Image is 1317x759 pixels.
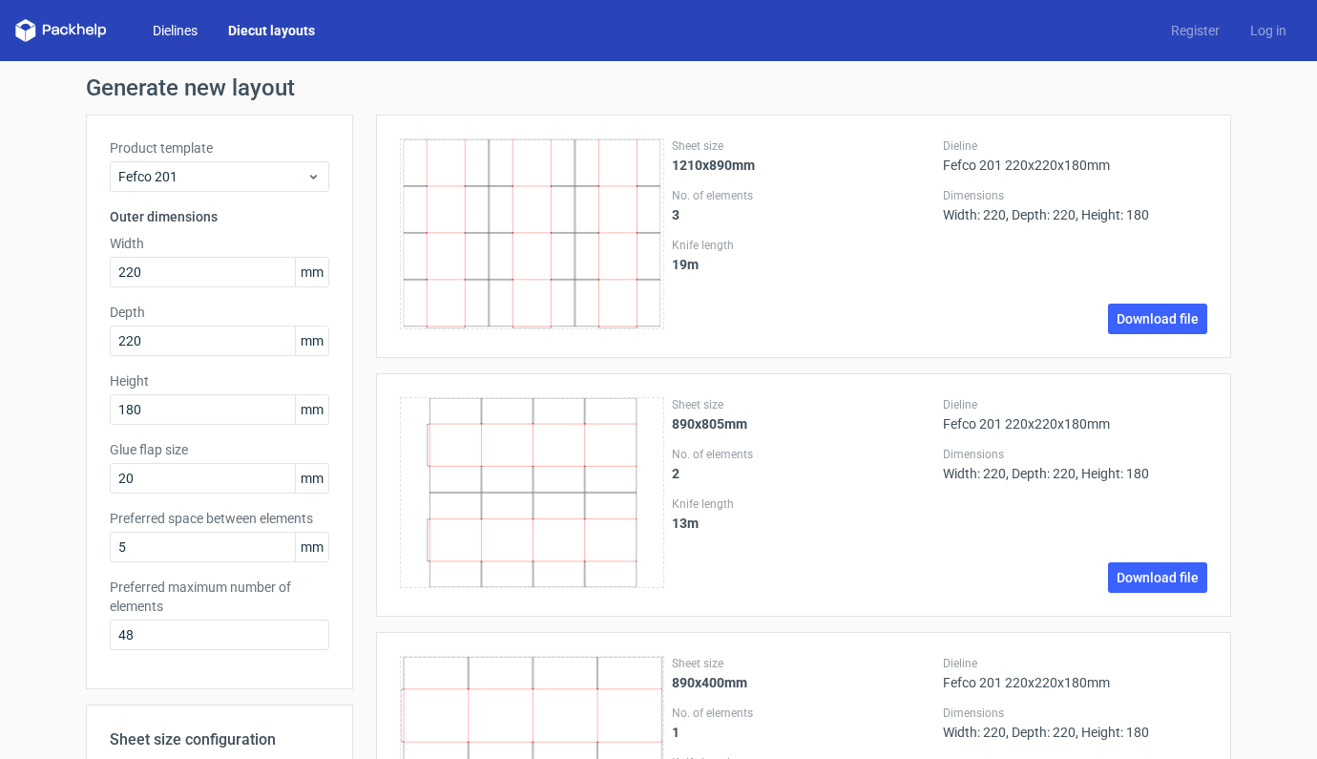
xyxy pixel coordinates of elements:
[943,138,1207,173] div: Fefco 201 220x220x180mm
[672,207,679,222] strong: 3
[943,138,1207,154] label: Dieline
[672,706,936,721] label: No. of elements
[110,728,329,751] h2: Sheet size configuration
[1235,21,1302,40] a: Log in
[943,188,1207,222] div: Width: 220, Depth: 220, Height: 180
[672,158,755,173] strong: 1210x890mm
[672,238,936,253] label: Knife length
[295,395,328,424] span: mm
[110,303,329,322] label: Depth
[137,21,213,40] a: Dielines
[295,327,328,355] span: mm
[672,725,679,740] strong: 1
[943,397,1207,412] label: Dieline
[110,371,329,390] label: Height
[672,516,699,531] strong: 13 m
[295,533,328,561] span: mm
[672,397,936,412] label: Sheet size
[110,440,329,459] label: Glue flap size
[672,416,747,432] strong: 890x805mm
[110,234,329,253] label: Width
[943,188,1207,203] label: Dimensions
[672,257,699,272] strong: 19 m
[295,258,328,286] span: mm
[110,509,329,528] label: Preferred space between elements
[295,464,328,493] span: mm
[672,138,936,154] label: Sheet size
[86,76,1231,99] h1: Generate new layout
[672,656,936,671] label: Sheet size
[672,466,679,481] strong: 2
[213,21,330,40] a: Diecut layouts
[1108,562,1207,593] a: Download file
[943,706,1207,740] div: Width: 220, Depth: 220, Height: 180
[1108,304,1207,334] a: Download file
[110,207,329,226] h3: Outer dimensions
[110,138,329,158] label: Product template
[118,167,306,186] span: Fefco 201
[1156,21,1235,40] a: Register
[943,447,1207,481] div: Width: 220, Depth: 220, Height: 180
[672,447,936,462] label: No. of elements
[672,675,747,690] strong: 890x400mm
[110,578,329,616] label: Preferred maximum number of elements
[943,656,1207,690] div: Fefco 201 220x220x180mm
[672,496,936,512] label: Knife length
[672,188,936,203] label: No. of elements
[943,656,1207,671] label: Dieline
[943,706,1207,721] label: Dimensions
[943,397,1207,432] div: Fefco 201 220x220x180mm
[943,447,1207,462] label: Dimensions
